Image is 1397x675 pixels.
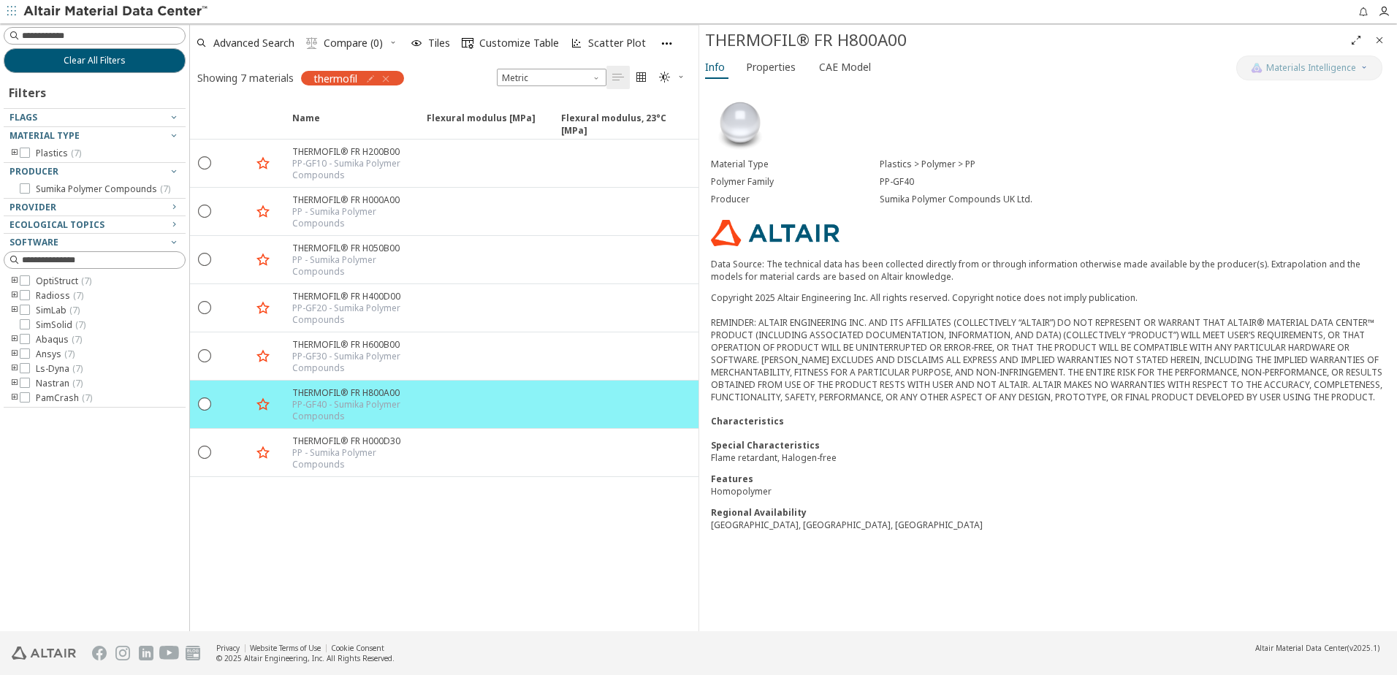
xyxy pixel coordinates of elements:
i:  [462,37,473,49]
div: PP-GF10 - Sumika Polymer Compounds [292,158,418,181]
div: THERMOFIL® FR H000D30 [292,435,418,447]
button: Ecological Topics [4,216,186,234]
div: PP - Sumika Polymer Compounds [292,447,418,470]
div: PP-GF30 - Sumika Polymer Compounds [292,351,418,374]
span: Abaqus [36,334,82,346]
div: Flame retardant, Halogen-free [711,451,1385,464]
img: Material Type Image [711,94,769,153]
button: Software [4,234,186,251]
div: THERMOFIL® FR H400D00 [292,290,418,302]
span: CAE Model [819,56,871,79]
span: Clear All Filters [64,55,126,66]
span: Tiles [428,38,450,48]
a: Privacy [216,643,240,653]
span: ( 7 ) [69,304,80,316]
div: Special Characteristics [711,439,1385,451]
div: PP - Sumika Polymer Compounds [292,254,418,278]
div: THERMOFIL® FR H800A00 [705,28,1344,52]
div: Showing 7 materials [197,71,294,85]
button: Tile View [630,66,653,89]
span: Scatter Plot [588,38,646,48]
span: ( 7 ) [81,275,91,287]
span: Info [705,56,725,79]
div: Features [711,473,1385,485]
div: Producer [711,194,880,205]
button: Flags [4,109,186,126]
div: Material Type [711,159,880,170]
i: toogle group [9,392,20,404]
span: Ls-Dyna [36,363,83,375]
button: Material Type [4,127,186,145]
span: Nastran [36,378,83,389]
button: Close [1368,28,1391,52]
span: Provider [9,201,56,213]
span: ( 7 ) [82,392,92,404]
i: toogle group [9,305,20,316]
span: Customize Table [479,38,559,48]
i: toogle group [9,348,20,360]
button: Producer [4,163,186,180]
div: THERMOFIL® FR H000A00 [292,194,418,206]
span: Flexural modulus [MPa] [427,112,536,138]
span: Sumika Polymer Compounds [36,183,170,195]
span: Flexural modulus, 23°C [MPa] [561,112,687,138]
div: (v2025.1) [1255,643,1379,653]
div: Regional Availability [711,506,1385,519]
span: Name [292,112,320,138]
i:  [612,72,624,83]
span: ( 7 ) [72,362,83,375]
div: Homopolymer [711,485,1385,497]
button: Favorite [251,152,275,175]
div: Filters [4,73,53,108]
div: THERMOFIL® FR H600B00 [292,338,418,351]
span: Altair Material Data Center [1255,643,1347,653]
div: Characteristics [711,415,1385,427]
img: Logo - Provider [711,220,840,246]
button: Full Screen [1344,28,1368,52]
span: SimLab [36,305,80,316]
i:  [659,72,671,83]
i: toogle group [9,290,20,302]
span: ( 7 ) [73,289,83,302]
img: Altair Material Data Center [23,4,210,19]
div: [GEOGRAPHIC_DATA], [GEOGRAPHIC_DATA], [GEOGRAPHIC_DATA] [711,519,1385,531]
i: toogle group [9,148,20,159]
div: PP-GF40 - Sumika Polymer Compounds [292,399,418,422]
span: Material Type [9,129,80,142]
span: ( 7 ) [72,333,82,346]
div: THERMOFIL® FR H800A00 [292,386,418,399]
span: Ecological Topics [9,218,104,231]
span: ( 7 ) [72,377,83,389]
div: THERMOFIL® FR H050B00 [292,242,418,254]
span: Plastics [36,148,81,159]
i:  [306,37,318,49]
span: Expand [219,112,251,138]
a: Cookie Consent [331,643,384,653]
button: Favorite [251,441,275,465]
span: ( 7 ) [75,319,85,331]
button: Provider [4,199,186,216]
span: Materials Intelligence [1266,62,1356,74]
span: Radioss [36,290,83,302]
button: Favorite [251,200,275,224]
button: AI CopilotMaterials Intelligence [1236,56,1382,80]
div: PP-GF20 - Sumika Polymer Compounds [292,302,418,326]
span: ( 7 ) [71,147,81,159]
button: Favorite [251,345,275,368]
span: Flags [9,111,37,123]
button: Theme [653,66,691,89]
span: Ansys [36,348,75,360]
div: Copyright 2025 Altair Engineering Inc. All rights reserved. Copyright notice does not imply publi... [711,291,1385,403]
span: PamCrash [36,392,92,404]
i:  [636,72,647,83]
div: PP - Sumika Polymer Compounds [292,206,418,229]
span: Compare (0) [324,38,383,48]
img: AI Copilot [1251,62,1263,74]
div: Polymer Family [711,176,880,188]
div: © 2025 Altair Engineering, Inc. All Rights Reserved. [216,653,395,663]
span: thermofil [313,72,357,85]
span: Metric [497,69,606,86]
span: OptiStruct [36,275,91,287]
div: Plastics > Polymer > PP [880,159,1385,170]
span: Flexural modulus [MPa] [418,112,552,138]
